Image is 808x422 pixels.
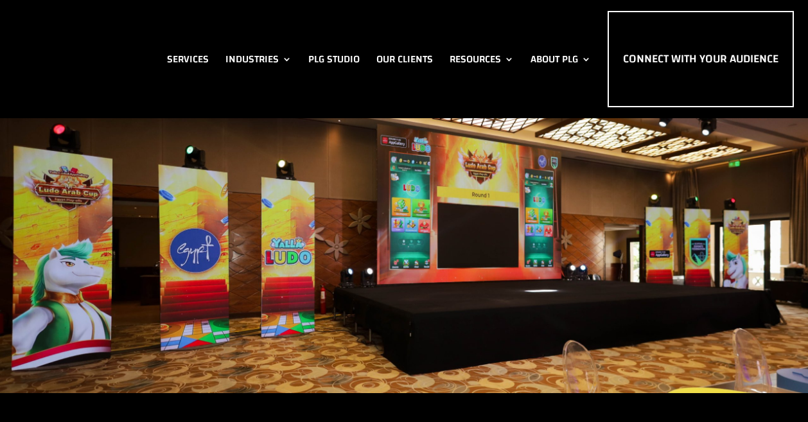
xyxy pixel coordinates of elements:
[450,11,514,107] a: Resources
[608,11,794,107] a: Connect with Your Audience
[376,11,433,107] a: Our Clients
[531,11,591,107] a: About PLG
[167,11,209,107] a: Services
[225,11,292,107] a: Industries
[308,11,360,107] a: PLG Studio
